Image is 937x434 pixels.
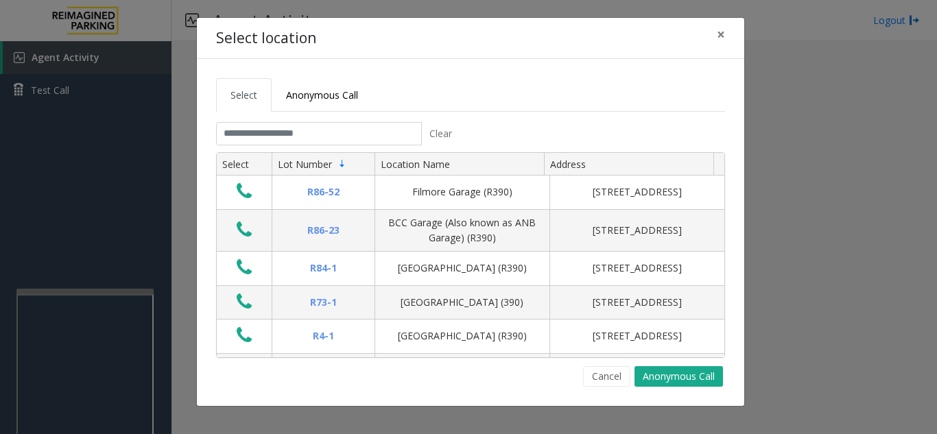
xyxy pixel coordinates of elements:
[286,88,358,101] span: Anonymous Call
[281,328,366,343] div: R4-1
[550,158,586,171] span: Address
[281,184,366,200] div: R86-52
[422,122,460,145] button: Clear
[281,261,366,276] div: R84-1
[381,158,450,171] span: Location Name
[383,328,541,343] div: [GEOGRAPHIC_DATA] (R390)
[383,295,541,310] div: [GEOGRAPHIC_DATA] (390)
[383,184,541,200] div: Filmore Garage (R390)
[634,366,723,387] button: Anonymous Call
[558,261,716,276] div: [STREET_ADDRESS]
[558,223,716,238] div: [STREET_ADDRESS]
[281,295,366,310] div: R73-1
[558,295,716,310] div: [STREET_ADDRESS]
[216,27,316,49] h4: Select location
[216,78,725,112] ul: Tabs
[558,328,716,343] div: [STREET_ADDRESS]
[278,158,332,171] span: Lot Number
[217,153,272,176] th: Select
[217,153,724,357] div: Data table
[383,261,541,276] div: [GEOGRAPHIC_DATA] (R390)
[707,18,735,51] button: Close
[383,215,541,246] div: BCC Garage (Also known as ANB Garage) (R390)
[717,25,725,44] span: ×
[337,158,348,169] span: Sortable
[558,184,716,200] div: [STREET_ADDRESS]
[281,223,366,238] div: R86-23
[583,366,630,387] button: Cancel
[230,88,257,101] span: Select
